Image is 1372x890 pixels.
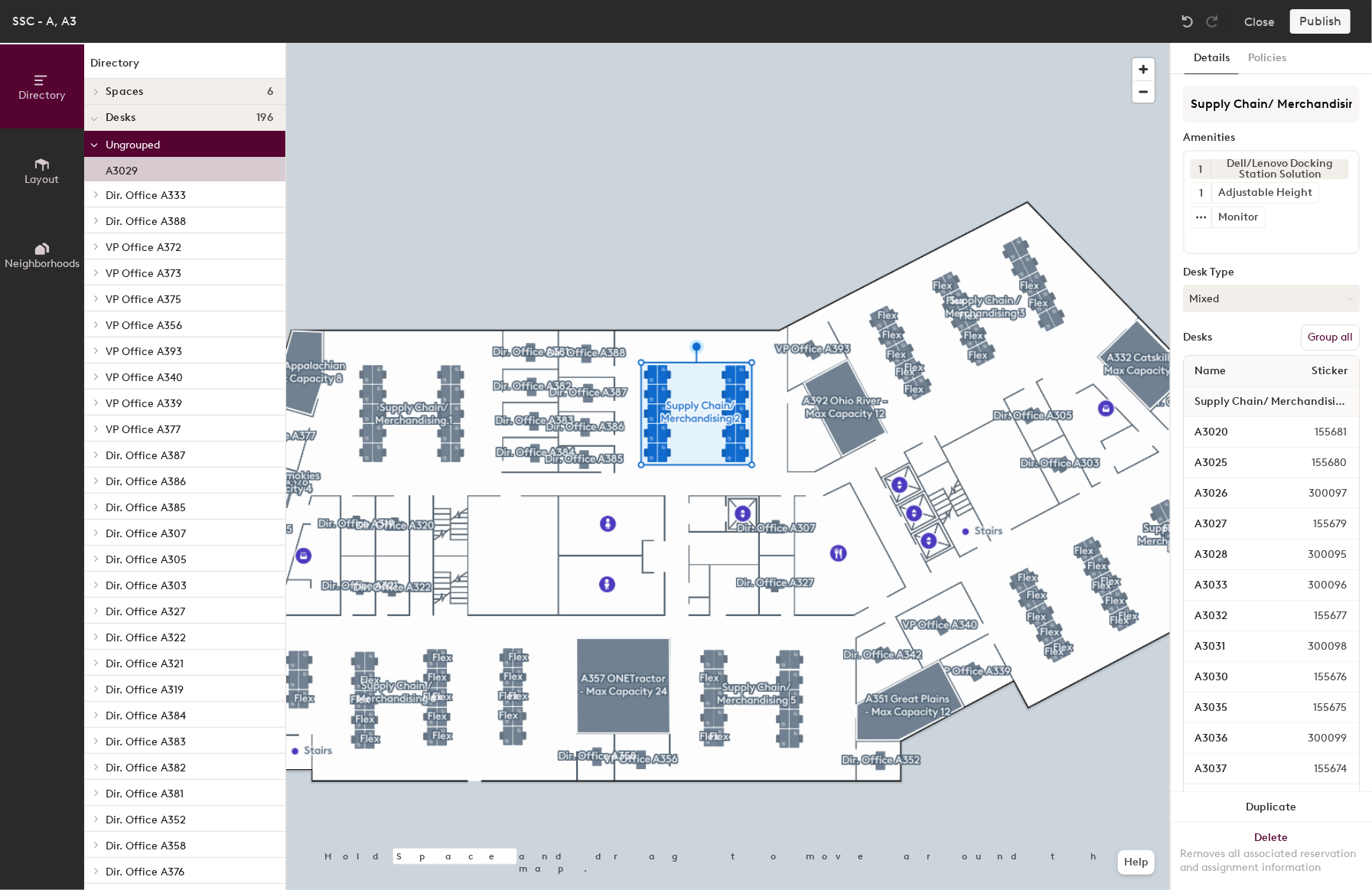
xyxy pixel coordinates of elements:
div: Desks [1183,331,1212,344]
span: 155681 [1278,424,1356,441]
button: DeleteRemoves all associated reservation and assignment information [1171,823,1372,890]
span: 155679 [1276,516,1356,533]
span: Dir. Office A321 [106,657,184,670]
span: 6 [267,86,273,98]
div: Dell/Lenovo Docking Station Solution [1211,159,1349,179]
input: Unnamed desk [1187,728,1271,749]
input: Unnamed desk [1187,544,1271,566]
span: 196 [256,112,273,124]
span: Dir. Office A388 [106,215,186,228]
span: Name [1187,357,1233,385]
span: VP Office A356 [106,319,182,332]
span: Dir. Office A322 [106,631,186,644]
span: VP Office A375 [106,293,181,306]
span: Dir. Office A319 [106,683,184,696]
button: Group all [1301,324,1360,350]
div: Adjustable Height [1211,183,1318,203]
input: Unnamed desk [1187,513,1276,535]
span: Dir. Office A383 [106,735,186,748]
span: Dir. Office A327 [106,605,185,618]
span: Sticker [1304,357,1356,385]
span: Dir. Office A376 [106,866,184,879]
span: 300097 [1272,485,1356,502]
span: Dir. Office A333 [106,189,186,202]
button: Policies [1239,43,1295,74]
button: Mixed [1183,285,1360,312]
span: Dir. Office A384 [106,709,186,722]
input: Unnamed desk [1187,575,1271,596]
button: Help [1118,850,1155,875]
span: VP Office A339 [106,397,182,410]
button: 1 [1191,183,1211,203]
span: Dir. Office A386 [106,475,186,488]
span: Dir. Office A381 [106,787,184,800]
img: Redo [1204,14,1220,29]
input: Unnamed desk [1187,789,1269,810]
input: Unnamed desk [1187,758,1277,780]
input: Unnamed desk [1187,667,1277,688]
input: Unnamed desk [1187,422,1278,443]
div: Amenities [1183,132,1360,144]
button: Close [1244,9,1275,34]
span: VP Office A393 [106,345,182,358]
span: 1 [1199,161,1203,178]
h1: Directory [84,55,285,79]
div: Monitor [1211,207,1265,227]
span: Neighborhoods [5,257,80,270]
input: Unnamed desk [1187,483,1272,504]
span: Desks [106,112,135,124]
span: Supply Chain/ Merchandising 2 [1187,388,1356,416]
span: 155676 [1277,669,1356,686]
span: Dir. Office A303 [106,579,187,592]
span: Dir. Office A305 [106,553,187,566]
p: A3029 [106,160,138,178]
span: Ungrouped [106,139,160,152]
span: Layout [25,173,60,186]
span: 300098 [1271,638,1356,655]
button: Details [1185,43,1239,74]
input: Unnamed desk [1187,605,1277,627]
span: VP Office A340 [106,371,183,384]
span: Dir. Office A387 [106,449,185,462]
span: 155674 [1277,761,1356,778]
input: Unnamed desk [1187,636,1271,657]
span: Dir. Office A358 [106,839,186,853]
input: Unnamed desk [1187,697,1276,719]
span: 300096 [1271,577,1356,594]
span: Dir. Office A382 [106,761,186,774]
img: Undo [1180,14,1195,29]
button: Duplicate [1171,792,1372,823]
span: Dir. Office A307 [106,527,186,540]
span: Dir. Office A385 [106,501,186,514]
span: 1 [1200,185,1204,201]
span: VP Office A372 [106,241,181,254]
span: Directory [18,89,66,102]
button: 1 [1191,159,1211,179]
span: 155680 [1275,455,1356,471]
div: Desk Type [1183,266,1360,279]
span: Dir. Office A352 [106,813,186,826]
span: VP Office A373 [106,267,181,280]
span: VP Office A377 [106,423,181,436]
span: 300099 [1271,730,1356,747]
span: 300095 [1271,546,1356,563]
span: 155677 [1277,608,1356,624]
div: SSC - A, A3 [12,11,77,31]
span: Spaces [106,86,144,98]
span: 155675 [1276,699,1356,716]
div: Removes all associated reservation and assignment information [1180,847,1363,875]
span: 300000 [1269,791,1356,808]
input: Unnamed desk [1187,452,1275,474]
